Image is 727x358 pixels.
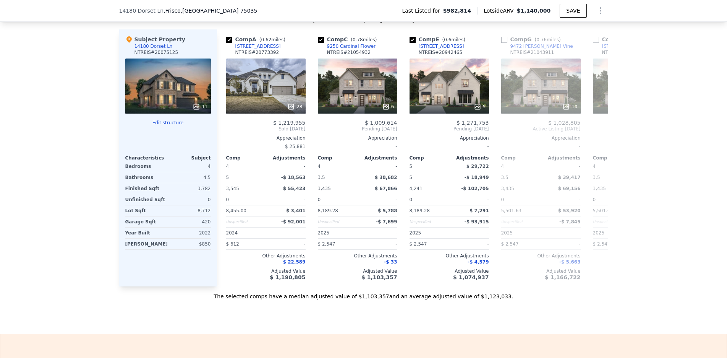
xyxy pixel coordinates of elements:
[593,164,596,169] span: 4
[125,36,185,43] div: Subject Property
[466,164,489,169] span: $ 29,722
[558,208,581,213] span: $ 53,920
[410,126,489,132] span: Pending [DATE]
[501,155,541,161] div: Comp
[226,197,229,202] span: 0
[318,141,397,152] div: -
[451,228,489,238] div: -
[226,228,264,238] div: 2024
[125,216,167,227] div: Garage Sqft
[365,120,397,126] span: $ 1,009,614
[226,268,306,274] div: Adjusted Value
[235,49,279,55] div: NTREIS # 20773392
[410,141,489,152] div: -
[410,253,489,259] div: Other Adjustments
[134,43,173,49] div: 14180 Dorset Ln
[170,205,211,216] div: 8,712
[410,241,427,247] span: $ 2,547
[170,183,211,194] div: 3,782
[170,172,211,183] div: 4.5
[318,228,356,238] div: 2025
[444,37,451,42] span: 0.6
[318,241,335,247] span: $ 2,547
[378,208,397,213] span: $ 5,788
[410,216,448,227] div: Unspecified
[125,194,167,205] div: Unfinished Sqft
[501,172,539,183] div: 3.5
[376,219,397,225] span: -$ 7,699
[226,155,266,161] div: Comp
[261,37,272,42] span: 0.62
[410,186,423,191] span: 4,241
[273,120,306,126] span: $ 1,219,955
[559,259,580,265] span: -$ 5,663
[602,49,646,55] div: NTREIS # 21035899
[410,268,489,274] div: Adjusted Value
[465,175,489,180] span: -$ 18,949
[501,141,581,152] div: -
[451,194,489,205] div: -
[318,164,321,169] span: 4
[461,186,489,191] span: -$ 102,705
[327,43,376,49] div: 9250 Cardinal Flower
[548,120,581,126] span: $ 1,028,805
[125,205,167,216] div: Lot Sqft
[510,43,573,49] div: 9472 [PERSON_NAME] Vine
[541,155,581,161] div: Adjustments
[593,268,672,274] div: Adjusted Value
[410,228,448,238] div: 2025
[593,208,613,213] span: 5,501.63
[348,37,380,42] span: ( miles)
[593,43,648,49] a: [STREET_ADDRESS]
[593,253,672,259] div: Other Adjustments
[318,216,356,227] div: Unspecified
[501,216,539,227] div: Unspecified
[410,197,413,202] span: 0
[226,241,239,247] span: $ 612
[125,183,167,194] div: Finished Sqft
[256,37,288,42] span: ( miles)
[542,239,581,249] div: -
[451,239,489,249] div: -
[457,120,489,126] span: $ 1,271,753
[359,228,397,238] div: -
[419,43,464,49] div: [STREET_ADDRESS]
[226,135,306,141] div: Appreciation
[318,197,321,202] span: 0
[226,164,229,169] span: 4
[267,194,306,205] div: -
[593,186,606,191] span: 3,435
[226,186,239,191] span: 3,545
[593,197,596,202] span: 0
[327,49,371,55] div: NTREIS # 21054932
[542,228,581,238] div: -
[125,172,167,183] div: Bathrooms
[226,36,288,43] div: Comp A
[410,36,469,43] div: Comp E
[593,36,656,43] div: Comp H
[119,286,608,300] div: The selected comps have a median adjusted value of $1,103,357 and an average adjusted value of $1...
[593,126,672,132] span: Active Listing [DATE]
[465,219,489,225] span: -$ 93,915
[318,268,397,274] div: Adjusted Value
[593,216,631,227] div: Unspecified
[558,186,581,191] span: $ 69,156
[593,141,672,152] div: -
[134,49,178,55] div: NTREIS # 20075125
[318,172,356,183] div: 3.5
[501,43,573,49] a: 9472 [PERSON_NAME] Vine
[419,49,463,55] div: NTREIS # 20942465
[286,208,305,213] span: $ 3,401
[593,172,631,183] div: 3.5
[318,36,380,43] div: Comp C
[226,43,281,49] a: [STREET_ADDRESS]
[170,228,211,238] div: 2022
[170,194,211,205] div: 0
[171,239,210,249] div: $850
[226,216,264,227] div: Unspecified
[562,103,577,111] div: 10
[168,155,211,161] div: Subject
[470,208,489,213] span: $ 7,291
[318,253,397,259] div: Other Adjustments
[361,274,397,280] span: $ 1,103,357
